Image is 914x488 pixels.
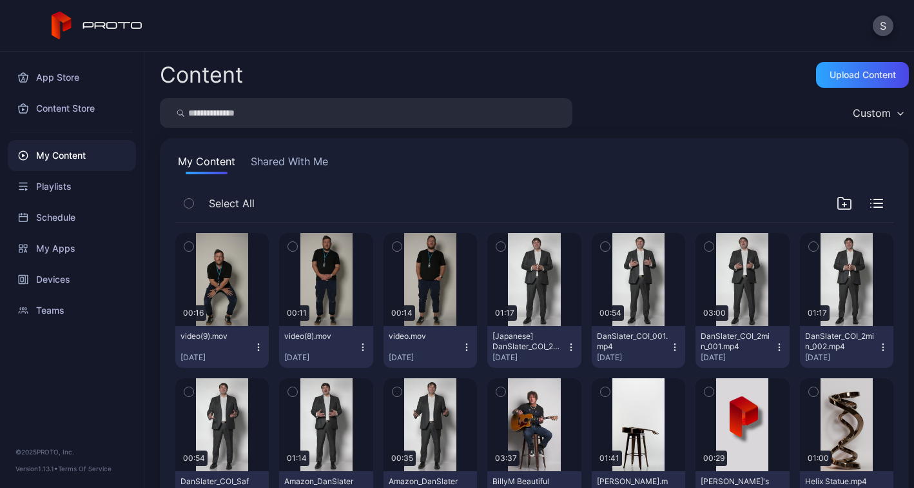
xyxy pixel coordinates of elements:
button: My Content [175,154,238,174]
div: [Japanese] DanSlater_COI_2min_002.mp4 [492,331,563,352]
button: DanSlater_COI_2min_002.mp4[DATE] [800,326,893,368]
span: Version 1.13.1 • [15,465,58,473]
a: Terms Of Service [58,465,112,473]
button: Upload Content [816,62,909,88]
div: Upload Content [830,70,896,80]
div: [DATE] [701,352,773,363]
div: Helix Statue.mp4 [805,476,876,487]
a: Content Store [8,93,136,124]
button: S [873,15,893,36]
a: My Content [8,140,136,171]
div: [DATE] [389,352,462,363]
div: © 2025 PROTO, Inc. [15,447,128,457]
button: [Japanese] DanSlater_COI_2min_002.mp4[DATE] [487,326,581,368]
span: Select All [209,196,255,211]
div: [DATE] [805,352,878,363]
button: DanSlater_COI_001.mp4[DATE] [592,326,685,368]
div: video(8).mov [284,331,355,341]
div: [DATE] [180,352,253,363]
div: [DATE] [597,352,670,363]
button: video.mov[DATE] [384,326,477,368]
button: video(8).mov[DATE] [279,326,373,368]
div: Content [160,64,243,86]
button: Shared With Me [248,154,331,174]
button: Custom [846,98,909,128]
div: video.mov [389,331,460,341]
a: My Apps [8,233,136,264]
a: App Store [8,62,136,93]
div: DanSlater_COI_2min_002.mp4 [805,331,876,352]
a: Schedule [8,202,136,233]
a: Playlists [8,171,136,202]
button: DanSlater_COI_2min_001.mp4[DATE] [695,326,789,368]
div: [DATE] [492,352,565,363]
a: Devices [8,264,136,295]
div: DanSlater_COI_2min_001.mp4 [701,331,772,352]
div: Custom [853,107,891,119]
button: video(9).mov[DATE] [175,326,269,368]
div: [DATE] [284,352,357,363]
div: video(9).mov [180,331,251,341]
a: Teams [8,295,136,326]
div: DanSlater_COI_001.mp4 [597,331,668,352]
